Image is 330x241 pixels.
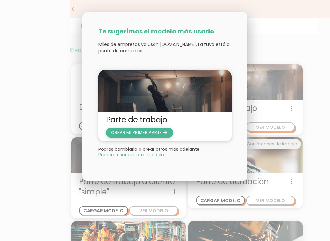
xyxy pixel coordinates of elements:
[106,115,224,125] span: Parte de trabajo
[98,153,164,157] span: Close
[98,41,232,54] p: Miles de empresas ya usan [DOMAIN_NAME]. La tuya está a punto de comenzar.
[162,128,168,138] i: arrow_forward
[98,28,232,35] h3: Te sugerimos el modelo más usado
[98,70,232,112] img: partediariooperario.jpg
[98,146,201,153] span: Podrás cambiarlo o crear otros más adelante.
[111,129,168,135] span: CREAR MI PRIMER PARTE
